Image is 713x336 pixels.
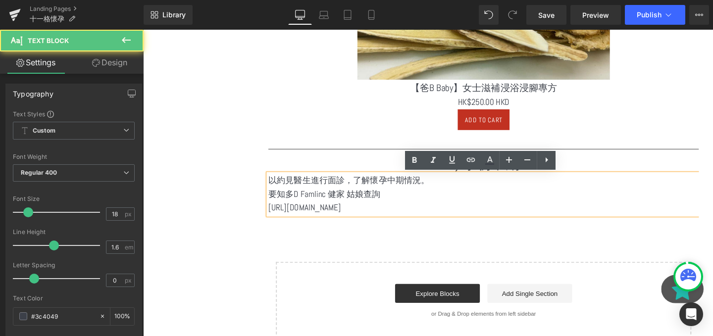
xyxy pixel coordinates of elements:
span: Save [538,10,555,20]
span: px [125,277,133,284]
a: Landing Pages [30,5,144,13]
span: HK$250.00 HKD [331,70,385,82]
span: Text Block [28,37,69,45]
span: Library [162,10,186,19]
p: or Drag & Drop elements from left sidebar [155,295,560,302]
h1: 2) 孕初中期 [132,131,584,151]
span: Publish [637,11,662,19]
a: Tablet [336,5,359,25]
a: Laptop [312,5,336,25]
input: Color [31,311,95,322]
div: Letter Spacing [13,262,135,269]
div: % [110,308,134,325]
span: Add To Cart [338,90,378,99]
a: Desktop [288,5,312,25]
b: Custom [33,127,55,135]
p: 以約見醫生進行面診，了解懷孕中期情況。 [132,151,584,166]
button: Redo [503,5,522,25]
span: Preview [582,10,609,20]
div: Open Intercom Messenger [679,302,703,326]
p: 要知多D Famlinc 健家 姑娘查詢 [132,166,584,180]
a: New Library [144,5,193,25]
a: Mobile [359,5,383,25]
div: Font Weight [13,153,135,160]
p: [URL][DOMAIN_NAME] [132,180,584,194]
a: Design [74,51,146,74]
span: px [125,211,133,217]
span: 十一格懷孕 [30,15,64,23]
a: Add Single Section [362,267,451,287]
button: Publish [625,5,685,25]
div: Typography [13,84,53,98]
button: Add To Cart [331,84,385,106]
div: Font Size [13,195,135,202]
a: Preview [570,5,621,25]
button: Undo [479,5,499,25]
a: 【爸B Baby】女士滋補浸浴浸腳專方 [281,55,435,67]
b: Regular 400 [21,169,57,176]
div: Line Height [13,229,135,236]
a: Explore Blocks [265,267,354,287]
span: em [125,244,133,250]
div: Text Color [13,295,135,302]
button: More [689,5,709,25]
div: Text Styles [13,110,135,118]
